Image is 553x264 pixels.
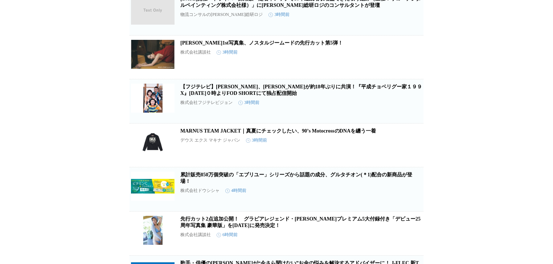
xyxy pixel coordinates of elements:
[238,100,259,106] time: 3時間前
[180,49,211,55] p: 株式会社講談社
[269,12,290,18] time: 3時間前
[131,216,175,245] img: 先行カット2点追加公開！ グラビアレジェンド・磯山さやかプレミアム5大付録付き「デビュー25周年写真集 豪華版」を12月5日に発売決定！
[131,128,175,157] img: MARNUS TEAM JACKET｜真夏にチェックしたい、90’s MotocrossのDNAを纏う一着
[180,188,220,194] p: 株式会社ドウシシャ
[131,84,175,113] img: 【フジテレビ】八嶋智人、松下由樹が約18年ぶりに共演！『平成チョベリグー家１９９X』８月15日（金）０時よりFOD SHORTにて独占配信開始
[180,12,263,18] p: 物流コンサルの[PERSON_NAME]総研ロジ
[225,188,246,194] time: 4時間前
[217,49,238,55] time: 3時間前
[180,128,376,134] a: MARNUS TEAM JACKET｜真夏にチェックしたい、90’s MotocrossのDNAを纏う一着
[180,232,211,238] p: 株式会社講談社
[217,232,238,238] time: 6時間前
[180,40,343,46] a: [PERSON_NAME]1st写真集、ノスタルジームードの先行カット第5弾！
[180,216,421,228] a: 先行カット2点追加公開！ グラビアレジェンド・[PERSON_NAME]プレミアム5大付録付き「デビュー25周年写真集 豪華版」を[DATE]に発売決定！
[180,100,233,106] p: 株式会社フジテレビジョン
[180,137,240,143] p: デウス エクス マキナ ジャパン
[180,84,422,96] a: 【フジテレビ】[PERSON_NAME]、[PERSON_NAME]が約18年ぶりに共演！『平成チョベリグー家１９９X』[DATE]０時よりFOD SHORTにて独占配信開始
[180,172,412,184] a: 累計販売850万個突破の「エブリユー」シリーズから話題の成分、グルタチオン(＊1)配合の新商品が登場！
[131,40,175,69] img: 本田真凜1st写真集、ノスタルジームードの先行カット第5弾！
[131,172,175,201] img: 累計販売850万個突破の「エブリユー」シリーズから話題の成分、グルタチオン(＊1)配合の新商品が登場！
[246,137,267,143] time: 3時間前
